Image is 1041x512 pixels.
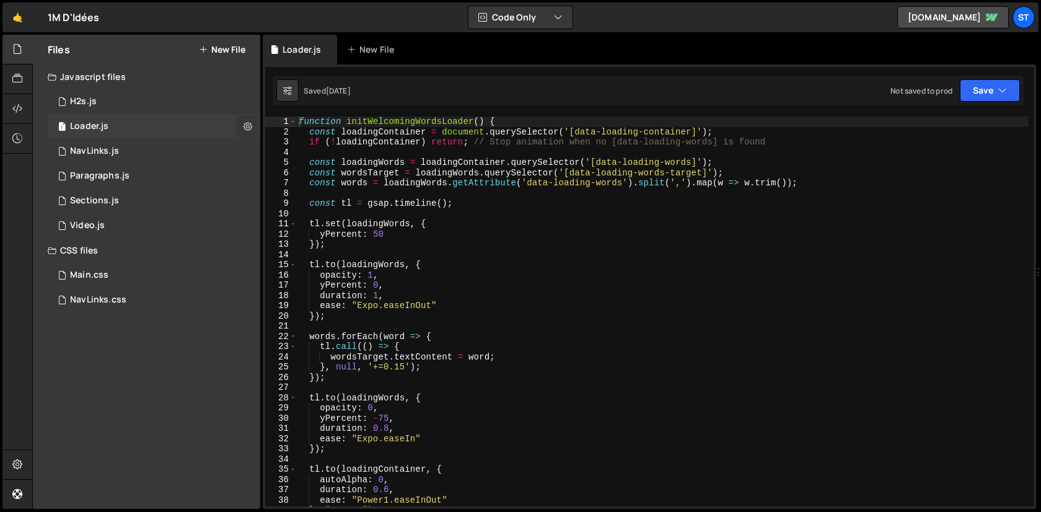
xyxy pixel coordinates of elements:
[265,239,297,250] div: 13
[265,198,297,209] div: 9
[897,6,1009,29] a: [DOMAIN_NAME]
[265,301,297,311] div: 19
[70,121,108,132] div: Loader.js
[1012,6,1035,29] a: St
[70,294,126,306] div: NavLinks.css
[48,43,70,56] h2: Files
[265,342,297,352] div: 23
[265,475,297,485] div: 36
[265,311,297,322] div: 20
[265,291,297,301] div: 18
[265,260,297,270] div: 15
[265,148,297,158] div: 4
[265,413,297,424] div: 30
[70,220,105,231] div: Video.js
[265,229,297,240] div: 12
[347,43,399,56] div: New File
[326,86,351,96] div: [DATE]
[265,444,297,454] div: 33
[960,79,1020,102] button: Save
[70,96,97,107] div: H2s.js
[265,219,297,229] div: 11
[265,321,297,332] div: 21
[265,250,297,260] div: 14
[265,454,297,465] div: 34
[70,170,130,182] div: Paragraphs.js
[265,403,297,413] div: 29
[48,139,260,164] div: 16858/46091.js
[199,45,245,55] button: New File
[48,89,260,114] div: 16858/46088.js
[265,485,297,495] div: 37
[265,178,297,188] div: 7
[265,280,297,291] div: 17
[70,270,108,281] div: Main.css
[70,195,119,206] div: Sections.js
[48,288,260,312] div: 16858/46083.css
[304,86,351,96] div: Saved
[265,495,297,506] div: 38
[48,263,260,288] div: 16858/46090.css
[283,43,321,56] div: Loader.js
[2,2,33,32] a: 🤙
[265,137,297,148] div: 3
[33,64,260,89] div: Javascript files
[265,188,297,199] div: 8
[265,373,297,383] div: 26
[48,188,260,213] div: 16858/46085.js
[265,362,297,373] div: 25
[265,464,297,475] div: 35
[265,352,297,363] div: 24
[265,127,297,138] div: 2
[265,157,297,168] div: 5
[265,270,297,281] div: 16
[265,117,297,127] div: 1
[265,168,297,179] div: 6
[890,86,952,96] div: Not saved to prod
[48,213,260,238] div: 16858/46082.js
[265,332,297,342] div: 22
[58,123,66,133] span: 1
[265,393,297,404] div: 28
[265,423,297,434] div: 31
[48,164,260,188] div: 16858/46084.js
[468,6,573,29] button: Code Only
[265,434,297,444] div: 32
[70,146,119,157] div: NavLinks.js
[33,238,260,263] div: CSS files
[48,10,100,25] div: 1M D'Idées
[265,209,297,219] div: 10
[48,114,260,139] div: 16858/46089.js
[265,382,297,393] div: 27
